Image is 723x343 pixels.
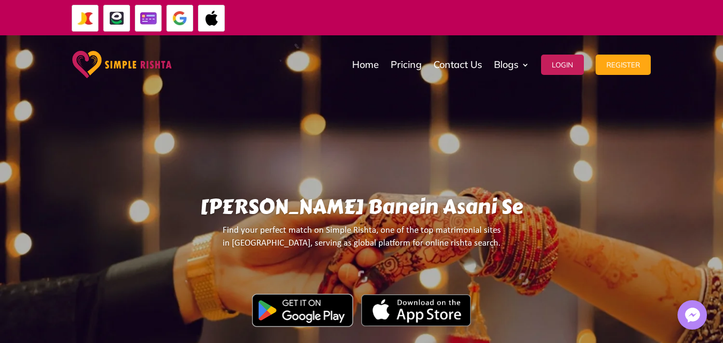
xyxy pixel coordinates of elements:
h1: [PERSON_NAME] Banein Asani Se [94,195,629,224]
a: Pricing [391,38,422,92]
button: Login [541,55,584,75]
a: Home [352,38,379,92]
button: Register [596,55,651,75]
a: Register [596,38,651,92]
img: Messenger [682,304,703,326]
a: Login [541,38,584,92]
a: Contact Us [433,38,482,92]
p: Find your perfect match on Simple Rishta, one of the top matrimonial sites in [GEOGRAPHIC_DATA], ... [94,224,629,259]
img: Google Play [252,294,353,327]
a: Blogs [494,38,529,92]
